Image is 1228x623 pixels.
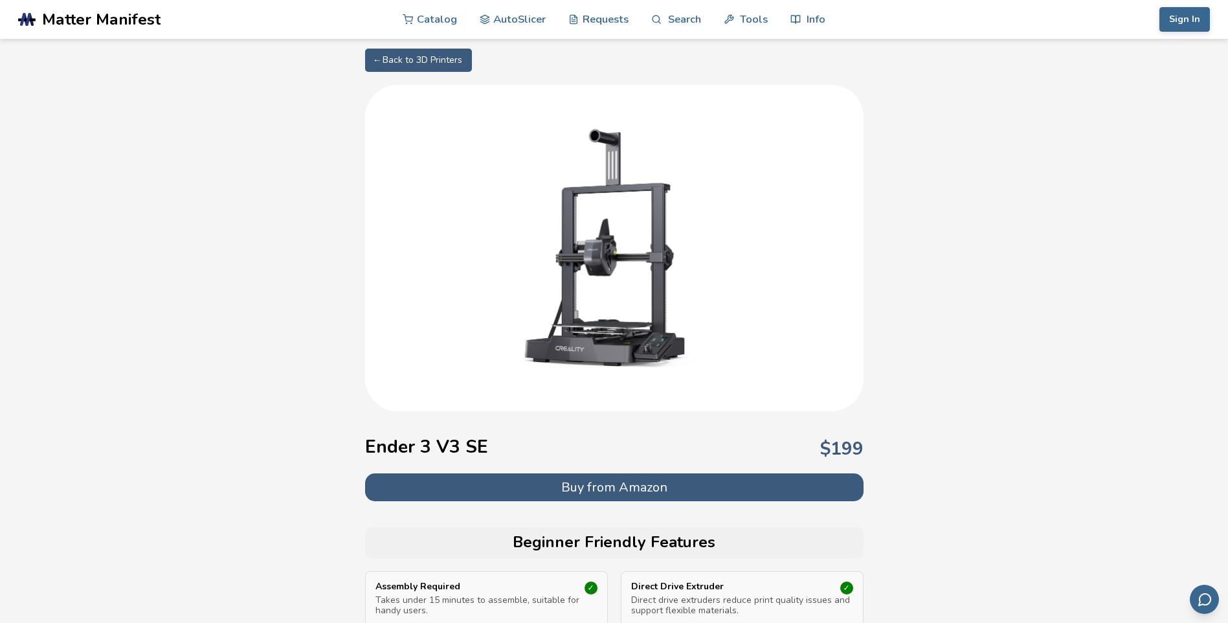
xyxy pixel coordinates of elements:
button: Send feedback via email [1190,585,1219,614]
p: Assembly Required [375,582,564,592]
a: ← Back to 3D Printers [365,49,472,72]
p: Direct drive extruders reduce print quality issues and support flexible materials. [631,595,853,616]
div: ✓ [840,582,853,595]
h1: Ender 3 V3 SE [365,436,488,457]
h2: Beginner Friendly Features [372,534,857,552]
p: Takes under 15 minutes to assemble, suitable for handy users. [375,595,597,616]
p: $ 199 [820,438,864,459]
button: Buy from Amazon [365,473,864,501]
p: Direct Drive Extruder [631,582,820,592]
img: Ender 3 V3 SE [485,117,744,376]
span: Matter Manifest [42,10,161,28]
button: Sign In [1159,7,1210,32]
div: ✓ [585,582,597,595]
